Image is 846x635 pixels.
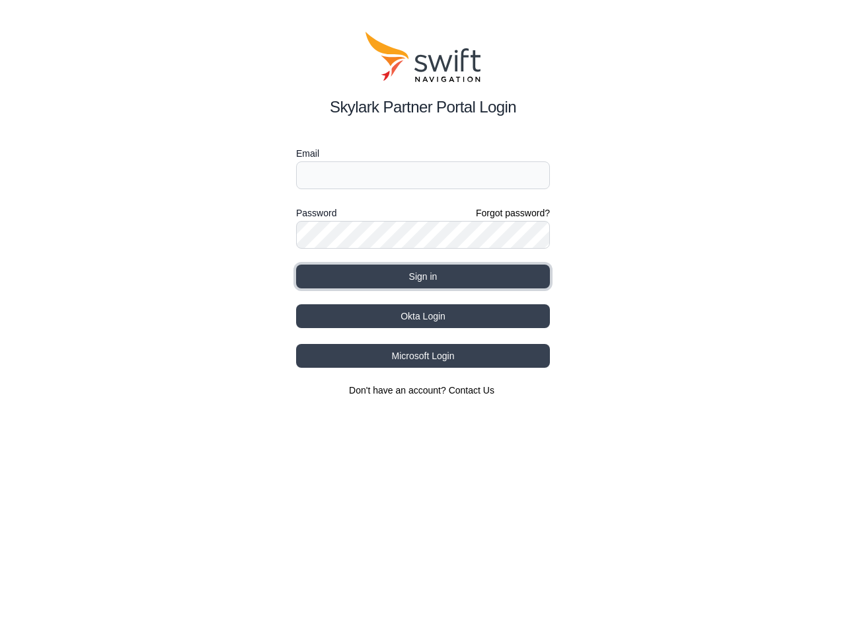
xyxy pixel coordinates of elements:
[296,344,550,368] button: Microsoft Login
[296,205,336,221] label: Password
[476,206,550,220] a: Forgot password?
[296,95,550,119] h2: Skylark Partner Portal Login
[296,384,550,397] section: Don't have an account?
[296,304,550,328] button: Okta Login
[296,265,550,288] button: Sign in
[449,385,494,396] a: Contact Us
[296,146,550,161] label: Email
